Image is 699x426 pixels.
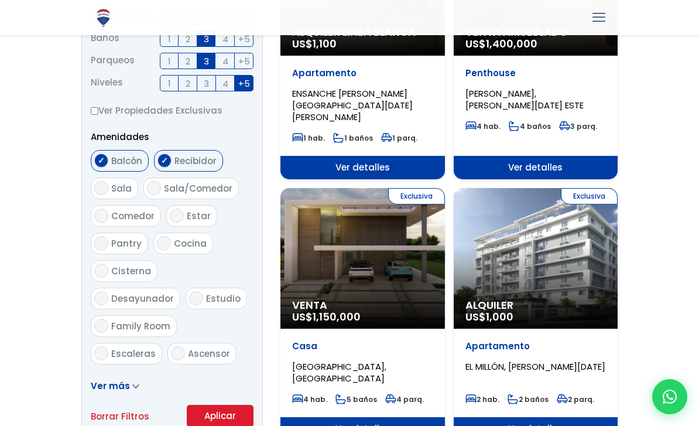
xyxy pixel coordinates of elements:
[335,394,377,404] span: 5 baños
[465,394,499,404] span: 2 hab.
[454,156,618,179] span: Ver detalles
[91,129,253,144] p: Amenidades
[94,236,108,250] input: Pantry
[91,53,135,69] span: Parqueos
[111,237,142,250] span: Pantry
[465,36,537,51] span: US$
[157,236,171,250] input: Cocina
[465,87,584,111] span: [PERSON_NAME], [PERSON_NAME][DATE] ESTE
[168,32,171,46] span: 1
[91,409,149,424] a: Borrar Filtros
[111,155,142,167] span: Balcón
[111,182,132,195] span: Sala
[465,309,513,324] span: US$
[94,209,108,223] input: Comedor
[222,76,228,91] span: 4
[292,309,361,324] span: US$
[385,394,424,404] span: 4 parq.
[238,76,250,91] span: +5
[280,156,445,179] span: Ver detalles
[557,394,594,404] span: 2 parq.
[186,32,190,46] span: 2
[171,346,185,360] input: Ascensor
[465,121,501,131] span: 4 hab.
[465,340,607,352] p: Apartamento
[465,299,607,311] span: Alquiler
[94,154,108,168] input: Balcón
[388,188,445,205] span: Exclusiva
[157,154,172,168] input: Recibidor
[486,309,513,324] span: 1,000
[91,103,253,118] label: Ver Propiedades Exclusivas
[222,32,228,46] span: 4
[238,32,250,46] span: +5
[147,181,161,195] input: Sala/Comedor
[381,133,417,143] span: 1 parq.
[292,394,327,404] span: 4 hab.
[186,54,190,69] span: 2
[91,380,130,392] span: Ver más
[292,67,433,79] p: Apartamento
[94,319,108,333] input: Family Room
[559,121,597,131] span: 3 parq.
[204,32,209,46] span: 3
[292,340,433,352] p: Casa
[186,76,190,91] span: 2
[509,121,551,131] span: 4 baños
[589,8,609,28] a: mobile menu
[465,360,605,373] span: EL MILLÓN, [PERSON_NAME][DATE]
[189,291,203,305] input: Estudio
[313,36,337,51] span: 1,100
[174,155,217,167] span: Recibidor
[204,76,209,91] span: 3
[292,36,337,51] span: US$
[188,347,230,360] span: Ascensor
[292,26,433,38] span: Alquiler Linea Blanca
[94,181,108,195] input: Sala
[508,394,549,404] span: 2 baños
[561,188,618,205] span: Exclusiva
[292,133,325,143] span: 1 hab.
[292,299,433,311] span: Venta
[94,264,108,278] input: Cisterna
[168,76,171,91] span: 1
[91,30,119,47] span: Baños
[486,36,537,51] span: 1,400,000
[238,54,250,69] span: +5
[94,346,108,360] input: Escaleras
[292,87,413,123] span: ENSANCHE [PERSON_NAME][GEOGRAPHIC_DATA][DATE][PERSON_NAME]
[91,107,98,115] input: Ver Propiedades Exclusivas
[164,182,232,195] span: Sala/Comedor
[111,292,174,305] span: Desayunador
[222,54,228,69] span: 4
[465,67,607,79] p: Penthouse
[111,347,156,360] span: Escaleras
[93,8,114,28] img: Logo de REMAX
[313,309,361,324] span: 1,150,000
[187,210,211,222] span: Estar
[174,237,207,250] span: Cocina
[206,292,241,305] span: Estudio
[111,320,170,332] span: Family Room
[94,291,108,305] input: Desayunador
[168,54,171,69] span: 1
[292,360,386,384] span: [GEOGRAPHIC_DATA], [GEOGRAPHIC_DATA]
[91,75,123,91] span: Niveles
[170,209,184,223] input: Estar
[91,380,139,392] a: Ver más
[111,210,155,222] span: Comedor
[204,54,209,69] span: 3
[111,265,151,277] span: Cisterna
[333,133,373,143] span: 1 baños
